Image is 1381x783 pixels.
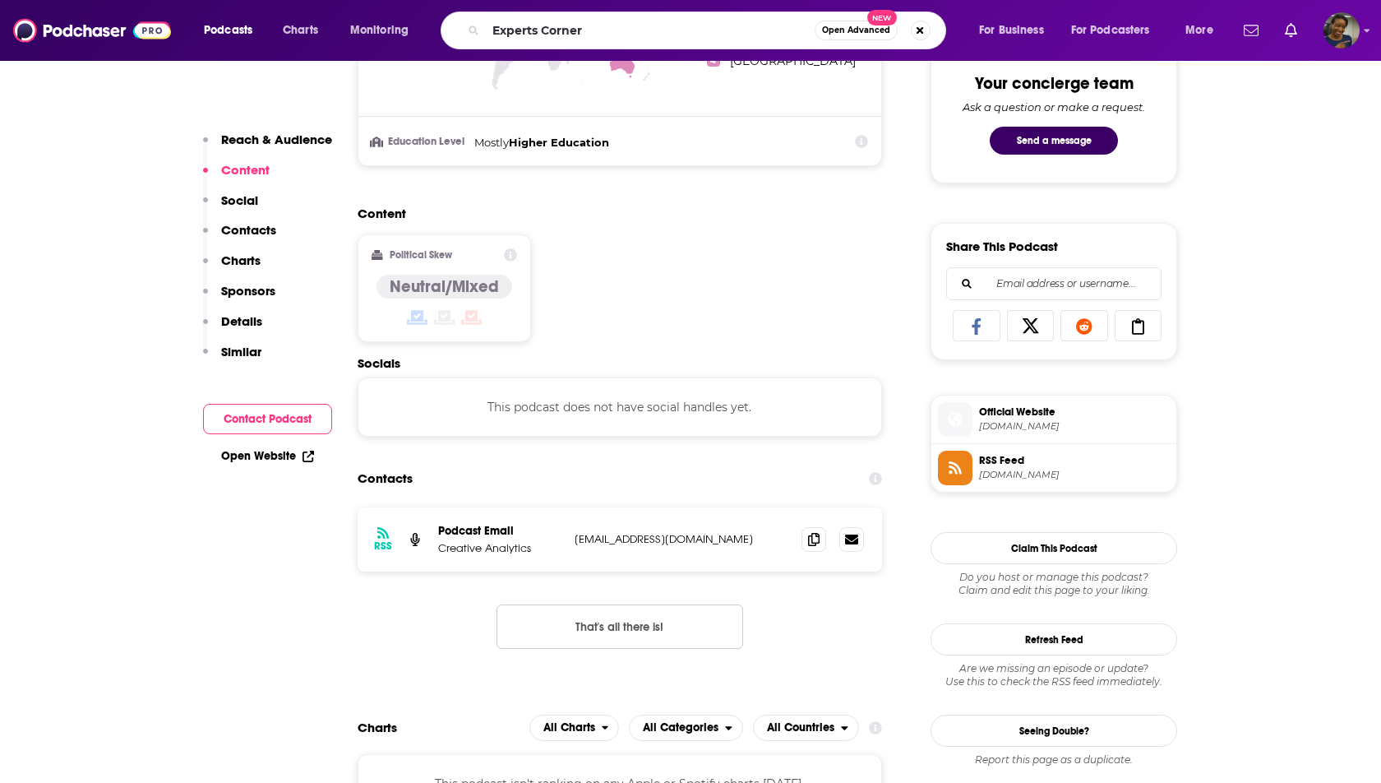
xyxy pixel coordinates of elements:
[931,662,1177,688] div: Are we missing an episode or update? Use this to check the RSS feed immediately.
[358,378,882,437] div: This podcast does not have social handles yet.
[1185,19,1213,42] span: More
[931,532,1177,564] button: Claim This Podcast
[221,162,270,178] p: Content
[203,253,261,283] button: Charts
[931,715,1177,747] a: Seeing Double?
[1060,17,1174,44] button: open menu
[283,19,318,42] span: Charts
[960,268,1148,299] input: Email address or username...
[221,192,258,208] p: Social
[979,405,1170,419] span: Official Website
[350,19,409,42] span: Monitoring
[221,253,261,268] p: Charts
[13,15,171,46] img: Podchaser - Follow, Share and Rate Podcasts
[815,21,898,40] button: Open AdvancedNew
[358,355,882,371] h2: Socials
[931,753,1177,767] div: Report this page as a duplicate.
[946,267,1162,300] div: Search followers
[979,453,1170,468] span: RSS Feed
[938,451,1170,485] a: RSS Feed[DOMAIN_NAME]
[1071,19,1150,42] span: For Podcasters
[931,623,1177,656] button: Refresh Feed
[203,222,276,253] button: Contacts
[963,100,1145,114] div: Ask a question or make a request.
[221,344,261,359] p: Similar
[221,449,314,463] a: Open Website
[1323,12,1360,49] img: User Profile
[867,10,897,25] span: New
[221,132,332,147] p: Reach & Audience
[203,404,332,434] button: Contact Podcast
[203,283,275,313] button: Sponsors
[1323,12,1360,49] span: Logged in as sabrinajohnson
[192,17,274,44] button: open menu
[203,132,332,162] button: Reach & Audience
[438,541,561,555] p: Creative Analytics
[990,127,1118,155] button: Send a message
[931,571,1177,597] div: Claim and edit this page to your liking.
[979,19,1044,42] span: For Business
[1278,16,1304,44] a: Show notifications dropdown
[1323,12,1360,49] button: Show profile menu
[203,344,261,374] button: Similar
[221,222,276,238] p: Contacts
[1060,310,1108,341] a: Share on Reddit
[968,17,1065,44] button: open menu
[358,206,869,221] h2: Content
[272,17,328,44] a: Charts
[767,722,834,734] span: All Countries
[203,192,258,223] button: Social
[497,605,743,649] button: Nothing here.
[753,715,859,741] button: open menu
[486,17,815,44] input: Search podcasts, credits, & more...
[390,249,452,261] h2: Political Skew
[374,540,392,553] h3: RSS
[979,469,1170,481] span: anchor.fm
[629,715,743,741] button: open menu
[1115,310,1162,341] a: Copy Link
[529,715,620,741] button: open menu
[372,137,468,147] h3: Education Level
[456,12,962,49] div: Search podcasts, credits, & more...
[203,162,270,192] button: Content
[975,73,1134,94] div: Your concierge team
[822,26,890,35] span: Open Advanced
[221,313,262,329] p: Details
[629,715,743,741] h2: Categories
[543,722,595,734] span: All Charts
[390,276,499,297] h4: Neutral/Mixed
[953,310,1000,341] a: Share on Facebook
[509,136,609,149] span: Higher Education
[938,402,1170,437] a: Official Website[DOMAIN_NAME]
[474,136,509,149] span: Mostly
[575,532,788,546] p: [EMAIL_ADDRESS][DOMAIN_NAME]
[1237,16,1265,44] a: Show notifications dropdown
[204,19,252,42] span: Podcasts
[979,420,1170,433] span: creativeanalyticsdc.com
[358,463,413,494] h2: Contacts
[1174,17,1234,44] button: open menu
[221,283,275,299] p: Sponsors
[358,720,397,735] h2: Charts
[643,722,718,734] span: All Categories
[946,239,1058,254] h3: Share This Podcast
[1007,310,1055,341] a: Share on X/Twitter
[529,715,620,741] h2: Platforms
[339,17,430,44] button: open menu
[753,715,859,741] h2: Countries
[931,571,1177,584] span: Do you host or manage this podcast?
[203,313,262,344] button: Details
[438,524,561,538] p: Podcast Email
